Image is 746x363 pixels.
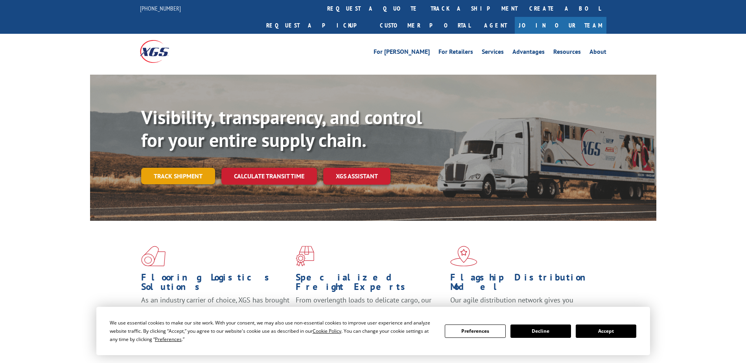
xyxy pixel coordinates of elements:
[482,49,504,57] a: Services
[141,105,422,152] b: Visibility, transparency, and control for your entire supply chain.
[512,49,545,57] a: Advantages
[510,324,571,338] button: Decline
[576,324,636,338] button: Accept
[260,17,374,34] a: Request a pickup
[374,49,430,57] a: For [PERSON_NAME]
[110,319,435,343] div: We use essential cookies to make our site work. With your consent, we may also use non-essential ...
[313,328,341,334] span: Cookie Policy
[553,49,581,57] a: Resources
[438,49,473,57] a: For Retailers
[141,295,289,323] span: As an industry carrier of choice, XGS has brought innovation and dedication to flooring logistics...
[221,168,317,185] a: Calculate transit time
[450,295,595,314] span: Our agile distribution network gives you nationwide inventory management on demand.
[140,4,181,12] a: [PHONE_NUMBER]
[450,246,477,266] img: xgs-icon-flagship-distribution-model-red
[141,168,215,184] a: Track shipment
[296,295,444,330] p: From overlength loads to delicate cargo, our experienced staff knows the best way to move your fr...
[476,17,515,34] a: Agent
[515,17,606,34] a: Join Our Team
[141,273,290,295] h1: Flooring Logistics Solutions
[296,273,444,295] h1: Specialized Freight Experts
[450,273,599,295] h1: Flagship Distribution Model
[155,336,182,343] span: Preferences
[445,324,505,338] button: Preferences
[589,49,606,57] a: About
[96,307,650,355] div: Cookie Consent Prompt
[374,17,476,34] a: Customer Portal
[323,168,390,185] a: XGS ASSISTANT
[296,246,314,266] img: xgs-icon-focused-on-flooring-red
[141,246,166,266] img: xgs-icon-total-supply-chain-intelligence-red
